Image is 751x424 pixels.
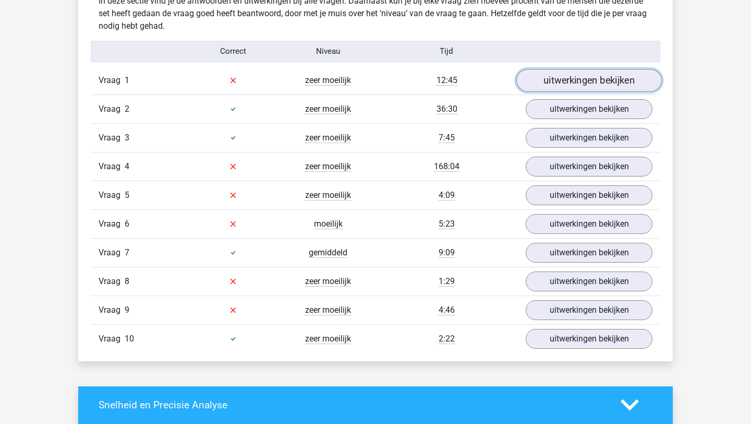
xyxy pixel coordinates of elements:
span: Vraag [99,132,125,144]
span: 5 [125,190,129,200]
span: Vraag [99,275,125,288]
a: uitwerkingen bekijken [526,214,652,234]
div: Correct [186,45,281,57]
span: 2:22 [439,334,455,344]
span: 7 [125,248,129,257]
span: Vraag [99,189,125,202]
span: 4 [125,161,129,171]
a: uitwerkingen bekijken [526,272,652,291]
span: 7:45 [439,133,455,143]
span: 8 [125,276,129,286]
span: 6 [125,219,129,229]
span: 36:30 [437,104,457,114]
span: 168:04 [434,161,459,172]
span: Vraag [99,246,125,259]
span: Vraag [99,304,125,316]
a: uitwerkingen bekijken [526,243,652,263]
span: Vraag [99,160,125,173]
span: Vraag [99,103,125,115]
span: 4:46 [439,305,455,315]
a: uitwerkingen bekijken [516,69,662,92]
span: 9 [125,305,129,315]
a: uitwerkingen bekijken [526,128,652,148]
span: zeer moeilijk [305,305,351,315]
span: 12:45 [437,75,457,86]
span: 5:23 [439,219,455,229]
span: 1 [125,75,129,85]
span: 10 [125,334,134,344]
span: 1:29 [439,276,455,287]
span: zeer moeilijk [305,190,351,201]
span: zeer moeilijk [305,334,351,344]
span: zeer moeilijk [305,104,351,114]
span: zeer moeilijk [305,75,351,86]
a: uitwerkingen bekijken [526,329,652,349]
a: uitwerkingen bekijken [526,99,652,119]
div: Niveau [281,45,375,57]
span: 3 [125,133,129,143]
span: Vraag [99,74,125,87]
a: uitwerkingen bekijken [526,157,652,176]
span: 4:09 [439,190,455,201]
h4: Snelheid en Precisie Analyse [99,399,605,411]
a: uitwerkingen bekijken [526,300,652,320]
div: Tijd [375,45,518,57]
span: 9:09 [439,248,455,258]
span: Vraag [99,218,125,230]
span: gemiddeld [309,248,347,258]
span: zeer moeilijk [305,161,351,172]
span: zeer moeilijk [305,276,351,287]
span: 2 [125,104,129,114]
span: moeilijk [314,219,343,229]
a: uitwerkingen bekijken [526,185,652,205]
span: zeer moeilijk [305,133,351,143]
span: Vraag [99,333,125,345]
